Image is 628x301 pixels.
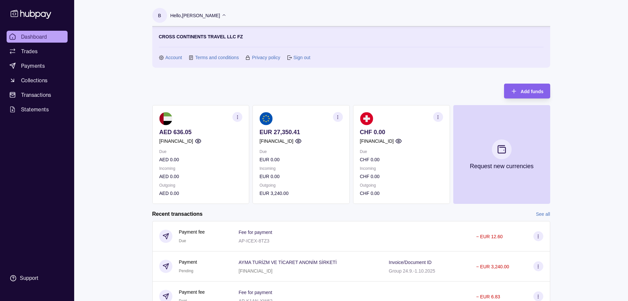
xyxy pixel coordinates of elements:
[7,89,68,101] a: Transactions
[259,112,273,125] img: eu
[476,294,500,299] p: − EUR 6.83
[7,60,68,72] a: Payments
[159,173,242,180] p: AED 0.00
[239,260,337,265] p: AYMA TURİZM VE TİCARET ANONİM SİRKETİ
[159,112,172,125] img: ae
[239,238,269,244] p: AP-ICEX-8TZ3
[159,33,243,40] p: CROSS CONTINENTS TRAVEL LLC FZ
[21,47,38,55] span: Trades
[389,260,432,265] p: Invoice/Document ID
[521,89,543,94] span: Add funds
[259,173,343,180] p: EUR 0.00
[195,54,239,61] a: Terms and conditions
[470,163,533,170] p: Request new currencies
[259,165,343,172] p: Incoming
[21,105,49,113] span: Statements
[360,173,443,180] p: CHF 0.00
[21,62,45,70] span: Payments
[21,91,51,99] span: Transactions
[360,129,443,136] p: CHF 0.00
[159,190,242,197] p: AED 0.00
[239,290,272,295] p: Fee for payment
[453,105,550,204] button: Request new currencies
[179,269,194,273] span: Pending
[159,129,242,136] p: AED 636.05
[293,54,310,61] a: Sign out
[259,148,343,155] p: Due
[159,165,242,172] p: Incoming
[252,54,280,61] a: Privacy policy
[21,76,47,84] span: Collections
[536,210,550,218] a: See all
[504,84,550,98] button: Add funds
[360,137,394,145] p: [FINANCIAL_ID]
[158,12,161,19] p: B
[239,230,272,235] p: Fee for payment
[360,165,443,172] p: Incoming
[159,137,193,145] p: [FINANCIAL_ID]
[159,182,242,189] p: Outgoing
[259,129,343,136] p: EUR 27,350.41
[7,103,68,115] a: Statements
[7,74,68,86] a: Collections
[7,45,68,57] a: Trades
[20,275,38,282] div: Support
[360,182,443,189] p: Outgoing
[179,228,205,236] p: Payment fee
[360,148,443,155] p: Due
[21,33,47,41] span: Dashboard
[159,156,242,163] p: AED 0.00
[152,210,203,218] h2: Recent transactions
[165,54,182,61] a: Account
[389,268,435,274] p: Group 24.9.-1.10.2025
[259,190,343,197] p: EUR 3,240.00
[170,12,220,19] p: Hello, [PERSON_NAME]
[179,258,197,266] p: Payment
[259,156,343,163] p: EUR 0.00
[476,264,509,269] p: − EUR 3,240.00
[476,234,503,239] p: − EUR 12.60
[159,148,242,155] p: Due
[259,137,293,145] p: [FINANCIAL_ID]
[239,268,273,274] p: [FINANCIAL_ID]
[360,156,443,163] p: CHF 0.00
[360,112,373,125] img: ch
[360,190,443,197] p: CHF 0.00
[259,182,343,189] p: Outgoing
[179,288,205,296] p: Payment fee
[7,31,68,43] a: Dashboard
[7,271,68,285] a: Support
[179,239,186,243] span: Due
